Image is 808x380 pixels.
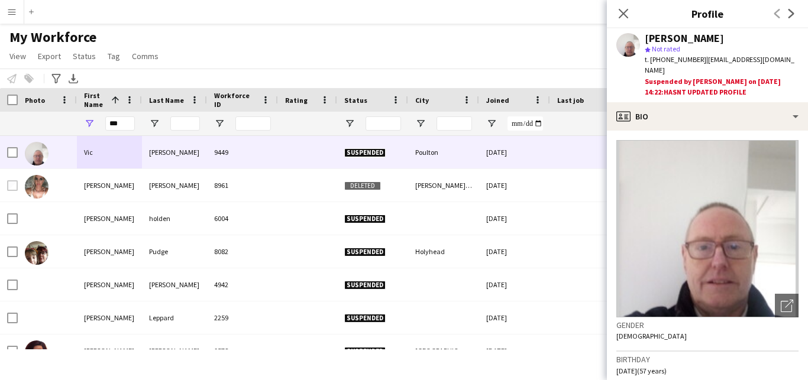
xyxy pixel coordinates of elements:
[142,136,207,168] div: [PERSON_NAME]
[479,136,550,168] div: [DATE]
[486,118,497,129] button: Open Filter Menu
[9,28,96,46] span: My Workforce
[142,268,207,301] div: [PERSON_NAME]
[479,202,550,235] div: [DATE]
[214,91,257,109] span: Workforce ID
[207,235,278,268] div: 8082
[344,181,381,190] span: Deleted
[344,314,386,323] span: Suspended
[132,51,159,61] span: Comms
[344,281,386,290] span: Suspended
[775,294,799,317] div: Open photos pop-in
[77,235,142,268] div: [PERSON_NAME]
[7,180,18,191] input: Row Selection is disabled for this row (unchecked)
[479,334,550,367] div: [DATE]
[142,334,207,367] div: [PERSON_NAME]
[25,175,49,199] img: Vicki Collins
[616,320,799,330] h3: Gender
[235,116,271,131] input: Workforce ID Filter Input
[108,51,120,61] span: Tag
[25,340,49,364] img: Vicky Norman
[77,334,142,367] div: [PERSON_NAME]
[207,334,278,367] div: 9578
[207,169,278,202] div: 8961
[84,91,106,109] span: First Name
[149,96,184,105] span: Last Name
[25,142,49,165] img: Vic Shields
[68,48,101,64] a: Status
[344,215,386,223] span: Suspended
[127,48,163,64] a: Comms
[38,51,61,61] span: Export
[408,334,479,367] div: [GEOGRAPHIC_DATA]
[142,202,207,235] div: holden
[607,102,808,131] div: Bio
[479,169,550,202] div: [DATE]
[103,48,125,64] a: Tag
[344,118,355,129] button: Open Filter Menu
[645,55,794,74] span: | [EMAIL_ADDRESS][DOMAIN_NAME]
[170,116,200,131] input: Last Name Filter Input
[207,268,278,301] div: 4942
[207,301,278,334] div: 2259
[366,116,401,131] input: Status Filter Input
[5,48,31,64] a: View
[344,96,367,105] span: Status
[415,96,429,105] span: City
[437,116,472,131] input: City Filter Input
[607,6,808,21] h3: Profile
[645,76,799,98] div: Suspended by [PERSON_NAME] on [DATE] 14:22:
[25,96,45,105] span: Photo
[207,136,278,168] div: 9449
[479,235,550,268] div: [DATE]
[214,118,225,129] button: Open Filter Menu
[73,51,96,61] span: Status
[645,33,724,44] div: [PERSON_NAME]
[84,118,95,129] button: Open Filter Menu
[77,202,142,235] div: [PERSON_NAME]
[142,169,207,202] div: [PERSON_NAME]
[664,87,746,96] span: HASNT UPDATED PROFILE
[408,169,479,202] div: [PERSON_NAME] Coldfield
[508,116,543,131] input: Joined Filter Input
[142,235,207,268] div: Pudge
[105,116,135,131] input: First Name Filter Input
[408,136,479,168] div: Poulton
[49,72,63,86] app-action-btn: Advanced filters
[207,202,278,235] div: 6004
[479,301,550,334] div: [DATE]
[77,301,142,334] div: [PERSON_NAME]
[616,366,667,375] span: [DATE] (57 years)
[652,44,680,53] span: Not rated
[645,55,706,64] span: t. [PHONE_NUMBER]
[25,241,49,265] img: Vicki Pudge
[33,48,66,64] a: Export
[486,96,509,105] span: Joined
[149,118,160,129] button: Open Filter Menu
[77,268,142,301] div: [PERSON_NAME]
[408,235,479,268] div: Holyhead
[66,72,80,86] app-action-btn: Export XLSX
[344,248,386,256] span: Suspended
[9,51,26,61] span: View
[77,169,142,202] div: [PERSON_NAME]
[344,148,386,157] span: Suspended
[285,96,308,105] span: Rating
[557,96,584,105] span: Last job
[616,354,799,365] h3: Birthday
[616,332,687,340] span: [DEMOGRAPHIC_DATA]
[479,268,550,301] div: [DATE]
[344,347,386,356] span: Suspended
[77,136,142,168] div: Vic
[415,118,426,129] button: Open Filter Menu
[142,301,207,334] div: Leppard
[616,140,799,317] img: Crew avatar or photo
